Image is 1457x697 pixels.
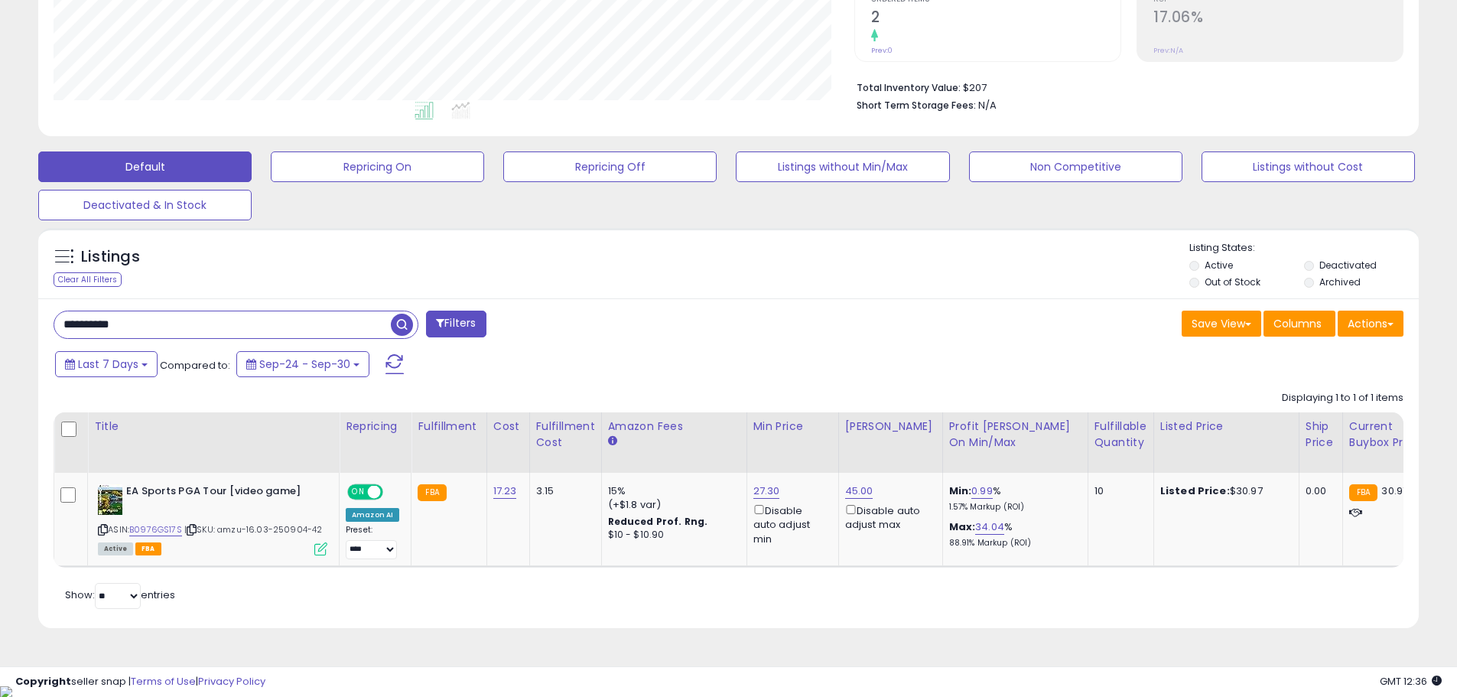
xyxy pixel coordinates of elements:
[1182,311,1261,337] button: Save View
[418,484,446,501] small: FBA
[55,351,158,377] button: Last 7 Days
[1380,674,1442,689] span: 2025-10-9 12:36 GMT
[1153,8,1403,29] h2: 17.06%
[126,484,312,503] b: EA Sports PGA Tour [video game]
[236,351,369,377] button: Sep-24 - Sep-30
[1160,484,1287,498] div: $30.97
[131,674,196,689] a: Terms of Use
[493,484,517,499] a: 17.23
[160,358,230,373] span: Compared to:
[1319,259,1377,272] label: Deactivated
[608,484,735,498] div: 15%
[15,675,265,689] div: seller snap | |
[503,151,717,182] button: Repricing Off
[493,419,523,435] div: Cost
[536,484,590,498] div: 3.15
[1205,275,1260,288] label: Out of Stock
[608,498,735,512] div: (+$1.8 var)
[198,674,265,689] a: Privacy Policy
[1094,419,1147,451] div: Fulfillable Quantity
[753,419,832,435] div: Min Price
[1273,316,1322,331] span: Columns
[1094,484,1142,498] div: 10
[1160,419,1293,435] div: Listed Price
[426,311,486,337] button: Filters
[536,419,595,451] div: Fulfillment Cost
[608,435,617,448] small: Amazon Fees.
[1153,46,1183,55] small: Prev: N/A
[845,502,931,532] div: Disable auto adjust max
[418,419,480,435] div: Fulfillment
[38,190,252,220] button: Deactivated & In Stock
[949,520,1076,549] div: %
[135,542,161,555] span: FBA
[38,151,252,182] button: Default
[871,46,893,55] small: Prev: 0
[949,484,1076,513] div: %
[857,99,976,112] b: Short Term Storage Fees:
[98,542,133,555] span: All listings currently available for purchase on Amazon
[845,419,936,435] div: [PERSON_NAME]
[845,484,873,499] a: 45.00
[857,81,961,94] b: Total Inventory Value:
[346,525,399,559] div: Preset:
[15,674,71,689] strong: Copyright
[857,77,1392,96] li: $207
[1349,419,1428,451] div: Current Buybox Price
[98,484,327,554] div: ASIN:
[98,484,122,515] img: 51XVEvqDTLL._SL40_.jpg
[1349,484,1377,501] small: FBA
[969,151,1182,182] button: Non Competitive
[346,508,399,522] div: Amazon AI
[349,486,368,499] span: ON
[608,515,708,528] b: Reduced Prof. Rng.
[1282,391,1403,405] div: Displaying 1 to 1 of 1 items
[1381,484,1408,498] span: 30.97
[94,419,333,435] div: Title
[1202,151,1415,182] button: Listings without Cost
[54,272,122,287] div: Clear All Filters
[871,8,1120,29] h2: 2
[81,246,140,268] h5: Listings
[129,523,182,536] a: B0976GS17S
[78,357,138,372] span: Last 7 Days
[975,519,1004,535] a: 34.04
[949,519,976,534] b: Max:
[346,419,405,435] div: Repricing
[1306,484,1331,498] div: 0.00
[1319,275,1361,288] label: Archived
[1338,311,1403,337] button: Actions
[1160,484,1230,498] b: Listed Price:
[1205,259,1233,272] label: Active
[271,151,484,182] button: Repricing On
[978,98,997,112] span: N/A
[736,151,949,182] button: Listings without Min/Max
[753,484,780,499] a: 27.30
[949,538,1076,549] p: 88.91% Markup (ROI)
[381,486,405,499] span: OFF
[65,588,175,602] span: Show: entries
[753,502,827,546] div: Disable auto adjust min
[259,357,350,372] span: Sep-24 - Sep-30
[184,523,323,536] span: | SKU: amzu-16.03-250904-42
[949,502,1076,513] p: 1.57% Markup (ROI)
[1189,241,1419,256] p: Listing States:
[1306,419,1336,451] div: Ship Price
[942,412,1088,473] th: The percentage added to the cost of goods (COGS) that forms the calculator for Min & Max prices.
[949,419,1081,451] div: Profit [PERSON_NAME] on Min/Max
[949,484,972,498] b: Min:
[1263,311,1335,337] button: Columns
[608,419,740,435] div: Amazon Fees
[608,529,735,542] div: $10 - $10.90
[971,484,993,499] a: 0.99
